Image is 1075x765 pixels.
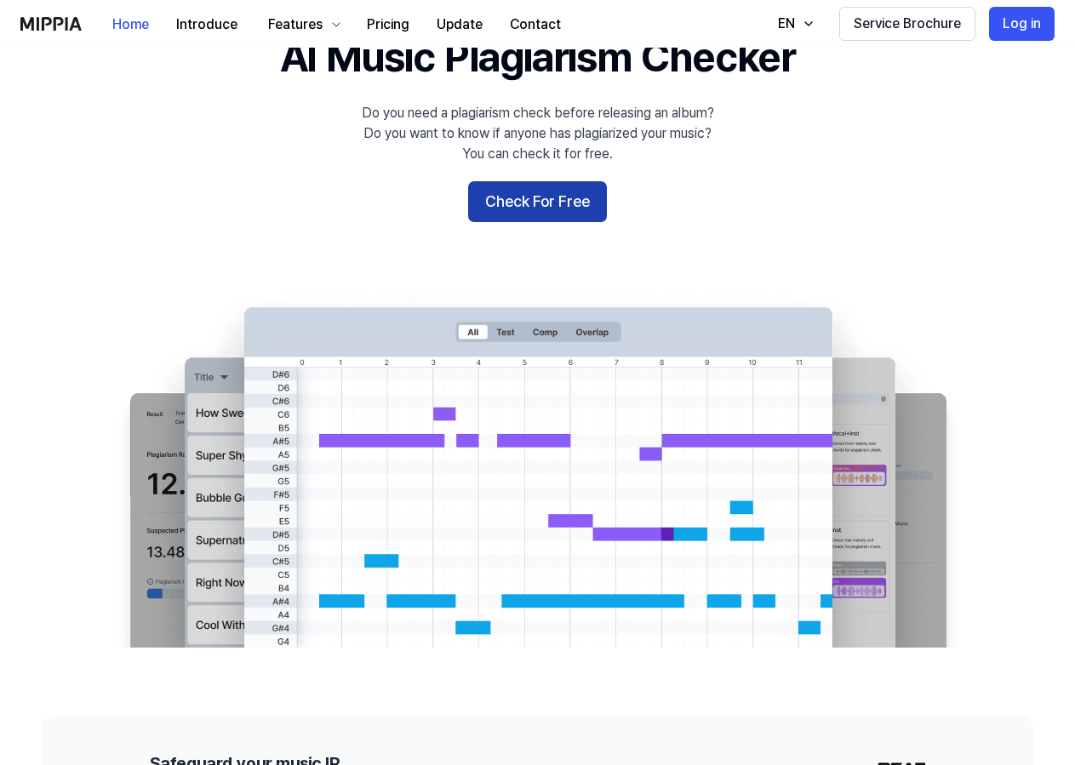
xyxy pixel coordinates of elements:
button: Home [99,8,163,42]
div: EN [775,14,798,34]
button: Contact [496,8,575,42]
div: Do you need a plagiarism check before releasing an album? Do you want to know if anyone has plagi... [362,103,714,164]
button: EN [761,7,826,41]
button: Service Brochure [839,7,975,41]
button: Update [423,8,496,42]
a: Home [99,1,163,48]
button: Features [251,8,353,42]
img: logo [20,17,82,31]
button: Introduce [163,8,251,42]
button: Pricing [353,8,423,42]
button: Check For Free [468,181,607,222]
a: Update [423,1,496,48]
img: main Image [95,290,981,648]
div: Features [265,14,326,35]
button: Log in [989,7,1055,41]
h1: AI Music Plagiarism Checker [280,29,795,86]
